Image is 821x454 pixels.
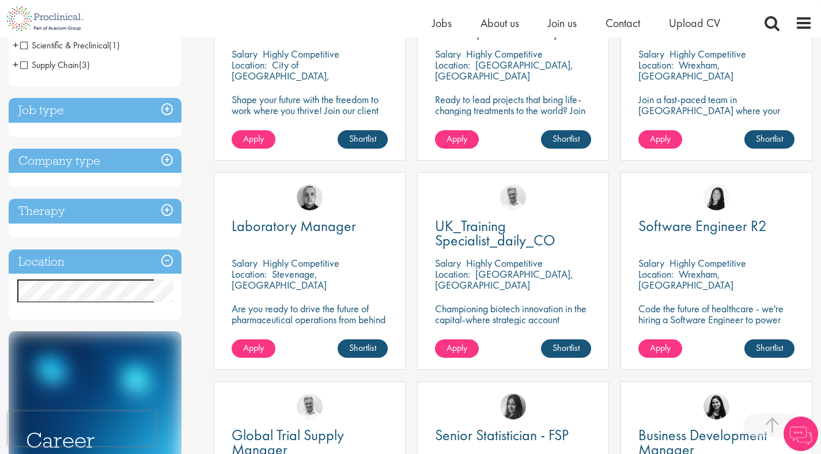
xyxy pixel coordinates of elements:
[638,47,664,60] span: Salary
[638,216,767,236] span: Software Engineer R2
[669,16,720,31] a: Upload CV
[232,58,267,71] span: Location:
[232,58,330,93] p: City of [GEOGRAPHIC_DATA], [GEOGRAPHIC_DATA]
[435,219,591,248] a: UK_Training Specialist_daily_CO
[243,133,264,145] span: Apply
[263,47,339,60] p: Highly Competitive
[338,339,388,358] a: Shortlist
[20,59,90,71] span: Supply Chain
[606,16,640,31] a: Contact
[79,59,90,71] span: (3)
[541,130,591,149] a: Shortlist
[9,98,181,123] h3: Job type
[650,133,671,145] span: Apply
[435,428,591,442] a: Senior Statistician - FSP
[500,184,526,210] img: Joshua Bye
[500,394,526,419] img: Heidi Hennigan
[232,216,356,236] span: Laboratory Manager
[9,149,181,173] h3: Company type
[744,130,794,149] a: Shortlist
[20,59,79,71] span: Supply Chain
[297,184,323,210] img: Harry Budge
[435,58,470,71] span: Location:
[435,425,569,445] span: Senior Statistician - FSP
[435,216,555,250] span: UK_Training Specialist_daily_CO
[638,130,682,149] a: Apply
[638,267,674,281] span: Location:
[541,339,591,358] a: Shortlist
[703,184,729,210] img: Numhom Sudsok
[435,267,573,292] p: [GEOGRAPHIC_DATA], [GEOGRAPHIC_DATA]
[263,256,339,270] p: Highly Competitive
[13,56,18,73] span: +
[435,303,591,347] p: Championing biotech innovation in the capital-where strategic account management meets scientific...
[548,16,577,31] a: Join us
[297,394,323,419] img: Joshua Bye
[232,130,275,149] a: Apply
[638,219,794,233] a: Software Engineer R2
[744,339,794,358] a: Shortlist
[243,342,264,354] span: Apply
[638,94,794,149] p: Join a fast-paced team in [GEOGRAPHIC_DATA] where your project skills and scientific savvy drive ...
[435,267,470,281] span: Location:
[8,411,156,446] iframe: reCAPTCHA
[9,249,181,274] h3: Location
[232,256,258,270] span: Salary
[20,39,109,51] span: Scientific & Preclinical
[338,130,388,149] a: Shortlist
[9,199,181,224] h3: Therapy
[20,39,120,51] span: Scientific & Preclinical
[13,36,18,54] span: +
[435,339,479,358] a: Apply
[638,58,674,71] span: Location:
[669,47,746,60] p: Highly Competitive
[435,94,591,149] p: Ready to lead projects that bring life-changing treatments to the world? Join our client at the f...
[466,47,543,60] p: Highly Competitive
[435,256,461,270] span: Salary
[232,303,388,358] p: Are you ready to drive the future of pharmaceutical operations from behind the scenes? Looking to...
[232,47,258,60] span: Salary
[232,339,275,358] a: Apply
[232,267,267,281] span: Location:
[638,58,733,82] p: Wrexham, [GEOGRAPHIC_DATA]
[435,130,479,149] a: Apply
[481,16,519,31] a: About us
[232,219,388,233] a: Laboratory Manager
[669,256,746,270] p: Highly Competitive
[650,342,671,354] span: Apply
[703,394,729,419] img: Indre Stankeviciute
[232,94,388,138] p: Shape your future with the freedom to work where you thrive! Join our client in this fully remote...
[232,267,327,292] p: Stevenage, [GEOGRAPHIC_DATA]
[435,10,591,39] a: QA Specialist, Product Development Quality (PDQ)
[638,267,733,292] p: Wrexham, [GEOGRAPHIC_DATA]
[638,339,682,358] a: Apply
[447,133,467,145] span: Apply
[638,10,794,39] a: Project Management Associate P2
[435,47,461,60] span: Salary
[638,303,794,347] p: Code the future of healthcare - we're hiring a Software Engineer to power innovation and precisio...
[432,16,452,31] a: Jobs
[447,342,467,354] span: Apply
[784,417,818,451] img: Chatbot
[466,256,543,270] p: Highly Competitive
[435,58,573,82] p: [GEOGRAPHIC_DATA], [GEOGRAPHIC_DATA]
[109,39,120,51] span: (1)
[638,256,664,270] span: Salary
